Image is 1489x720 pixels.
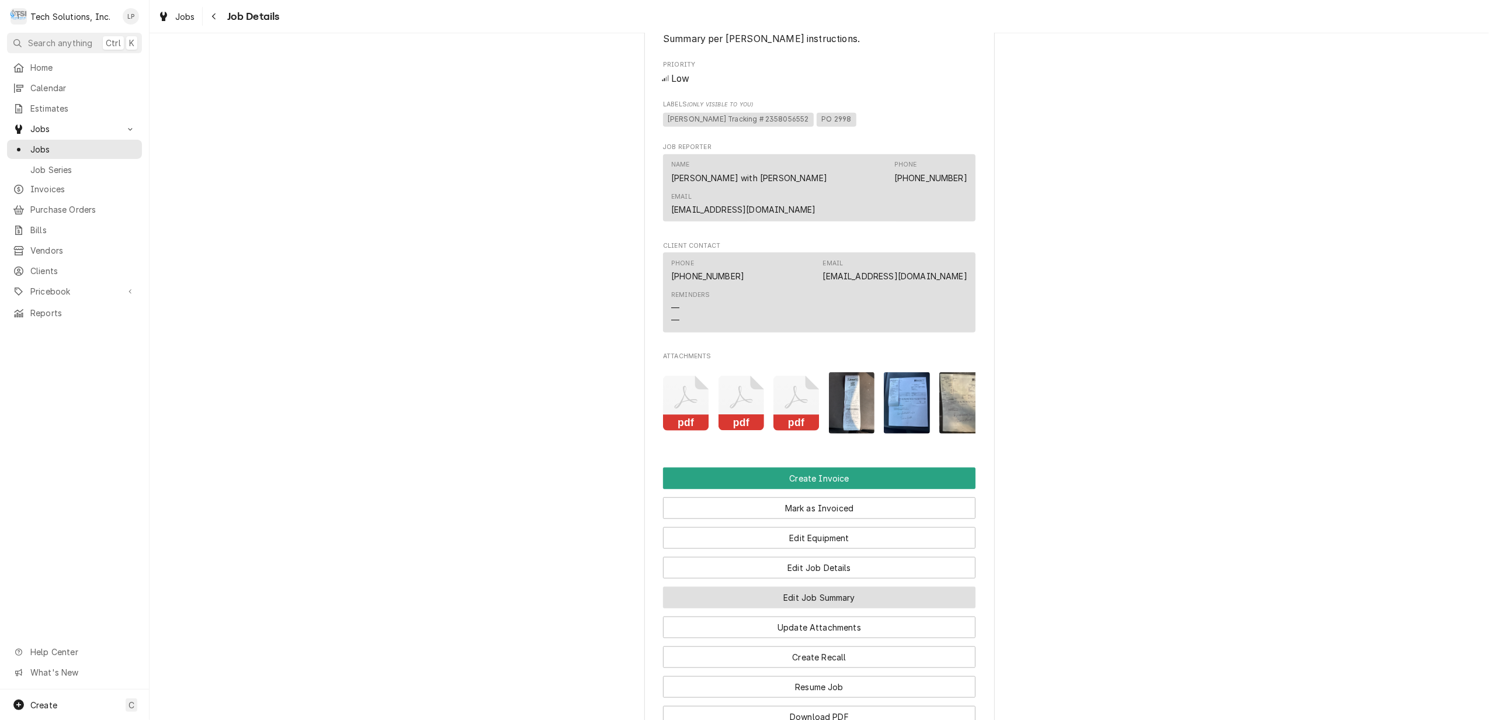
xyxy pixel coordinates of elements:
[7,58,142,77] a: Home
[894,160,917,169] div: Phone
[7,78,142,98] a: Calendar
[663,646,976,668] button: Create Recall
[663,154,976,222] div: Contact
[663,638,976,668] div: Button Group Row
[939,372,985,434] img: epgn4IzZTy3b4W3jlSJ2
[671,290,710,300] div: Reminders
[663,241,976,338] div: Client Contact
[663,352,976,361] span: Attachments
[129,37,134,49] span: K
[11,8,27,25] div: Tech Solutions, Inc.'s Avatar
[663,143,976,227] div: Job Reporter
[123,8,139,25] div: Lisa Paschal's Avatar
[129,699,134,711] span: C
[663,557,976,579] button: Edit Job Details
[884,372,930,434] img: CP5I8Z84QsCzK4pvdBro
[663,100,976,129] div: [object Object]
[671,172,827,184] div: [PERSON_NAME] with [PERSON_NAME]
[663,468,976,489] div: Button Group Row
[7,282,142,301] a: Go to Pricebook
[106,37,121,49] span: Ctrl
[30,666,135,679] span: What's New
[7,160,142,179] a: Job Series
[30,307,136,319] span: Reports
[663,252,976,338] div: Client Contact List
[719,372,765,434] button: pdf
[30,285,119,297] span: Pricebook
[663,60,976,70] span: Priority
[7,200,142,219] a: Purchase Orders
[663,372,709,434] button: pdf
[30,164,136,176] span: Job Series
[663,72,976,86] div: Low
[663,497,976,519] button: Mark as Invoiced
[30,203,136,216] span: Purchase Orders
[7,220,142,240] a: Bills
[671,271,744,281] a: [PHONE_NUMBER]
[671,259,744,282] div: Phone
[663,111,976,129] span: [object Object]
[671,160,827,184] div: Name
[823,259,967,282] div: Email
[663,252,976,333] div: Contact
[687,101,753,108] span: (Only Visible to You)
[153,7,200,26] a: Jobs
[30,244,136,257] span: Vendors
[663,527,976,549] button: Edit Equipment
[123,8,139,25] div: LP
[663,519,976,549] div: Button Group Row
[7,140,142,159] a: Jobs
[663,154,976,227] div: Job Reporter List
[663,617,976,638] button: Update Attachments
[663,668,976,698] div: Button Group Row
[663,608,976,638] div: Button Group Row
[205,7,224,26] button: Navigate back
[671,192,692,202] div: Email
[671,160,690,169] div: Name
[175,11,195,23] span: Jobs
[30,102,136,115] span: Estimates
[7,119,142,139] a: Go to Jobs
[663,241,976,251] span: Client Contact
[671,314,679,326] div: —
[671,302,679,314] div: —
[7,99,142,118] a: Estimates
[663,352,976,443] div: Attachments
[30,11,110,23] div: Tech Solutions, Inc.
[28,37,92,49] span: Search anything
[663,579,976,608] div: Button Group Row
[663,72,976,86] span: Priority
[829,372,875,434] img: EpsmXdJQTcukZyQnd4bm
[30,143,136,155] span: Jobs
[7,261,142,281] a: Clients
[30,123,119,135] span: Jobs
[894,160,967,184] div: Phone
[11,8,27,25] div: T
[671,192,815,216] div: Email
[7,33,142,53] button: Search anythingCtrlK
[671,259,694,268] div: Phone
[663,468,976,489] button: Create Invoice
[7,663,142,682] a: Go to What's New
[663,143,976,152] span: Job Reporter
[30,224,136,236] span: Bills
[30,265,136,277] span: Clients
[30,82,136,94] span: Calendar
[663,587,976,608] button: Edit Job Summary
[7,642,142,662] a: Go to Help Center
[30,183,136,195] span: Invoices
[663,100,976,109] span: Labels
[30,700,57,710] span: Create
[30,61,136,74] span: Home
[671,205,815,214] a: [EMAIL_ADDRESS][DOMAIN_NAME]
[823,271,967,281] a: [EMAIL_ADDRESS][DOMAIN_NAME]
[7,303,142,323] a: Reports
[30,646,135,658] span: Help Center
[7,241,142,260] a: Vendors
[894,173,967,183] a: [PHONE_NUMBER]
[663,60,976,85] div: Priority
[224,9,280,25] span: Job Details
[663,364,976,444] span: Attachments
[663,549,976,579] div: Button Group Row
[823,259,844,268] div: Email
